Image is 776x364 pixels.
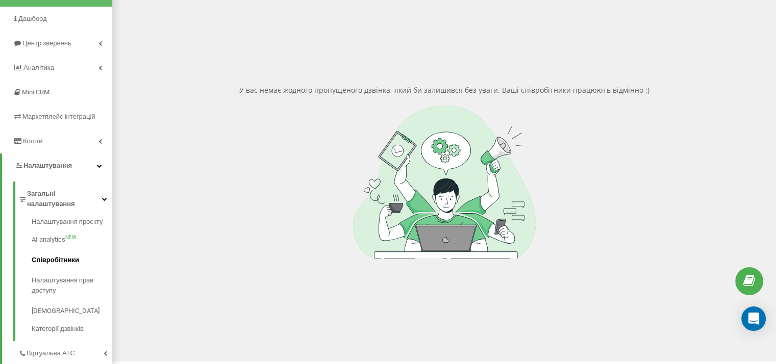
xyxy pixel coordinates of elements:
[32,324,84,334] span: Категорії дзвінків
[18,181,112,213] a: Загальні налаштування
[32,270,112,301] a: Налаштування прав доступу
[32,306,99,316] span: [DEMOGRAPHIC_DATA]
[23,137,42,145] span: Кошти
[22,113,95,120] span: Маркетплейс інтеграцій
[32,217,112,229] a: Налаштування проєкту
[23,64,54,71] span: Аналiтика
[23,162,72,169] span: Налаштування
[2,153,112,178] a: Налаштування
[32,250,112,270] a: Співробітники
[22,88,49,96] span: Mini CRM
[32,235,65,245] span: AI analytics
[32,275,107,296] span: Налаштування прав доступу
[18,341,112,362] a: Віртуальна АТС
[27,348,75,358] span: Віртуальна АТС
[32,321,112,334] a: Категорії дзвінків
[741,306,766,331] div: Open Intercom Messenger
[32,229,112,250] a: AI analyticsNEW
[32,301,112,321] a: [DEMOGRAPHIC_DATA]
[32,217,103,227] span: Налаштування проєкту
[18,15,47,22] span: Дашборд
[32,255,79,265] span: Співробітники
[27,189,102,209] span: Загальні налаштування
[22,39,71,47] span: Центр звернень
